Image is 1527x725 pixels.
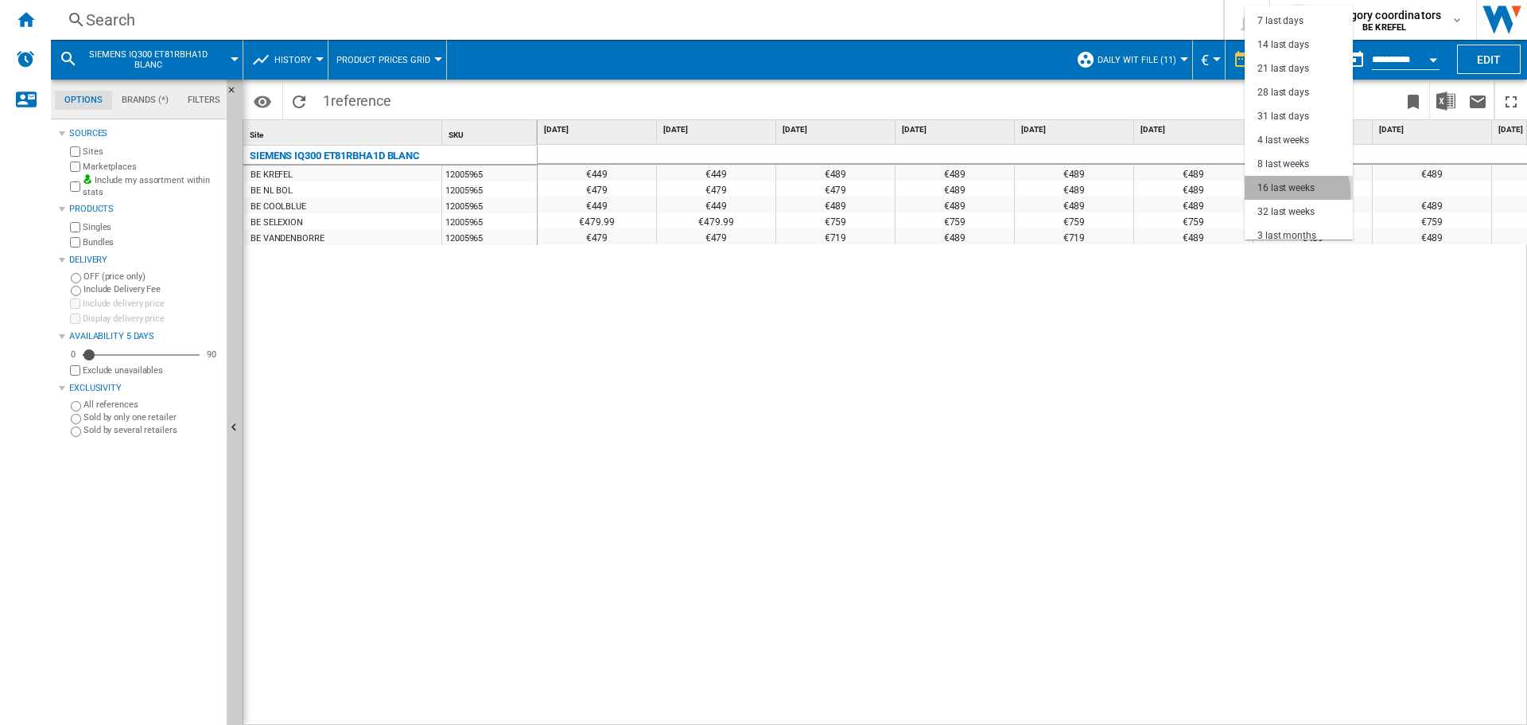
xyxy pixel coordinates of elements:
div: 4 last weeks [1257,134,1309,147]
div: 8 last weeks [1257,158,1309,171]
div: 28 last days [1257,86,1309,99]
div: 14 last days [1257,38,1309,52]
div: 32 last weeks [1257,205,1315,219]
div: 3 last months [1257,229,1316,243]
div: 31 last days [1257,110,1309,123]
div: 21 last days [1257,62,1309,76]
div: 16 last weeks [1257,181,1315,195]
div: 7 last days [1257,14,1304,28]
